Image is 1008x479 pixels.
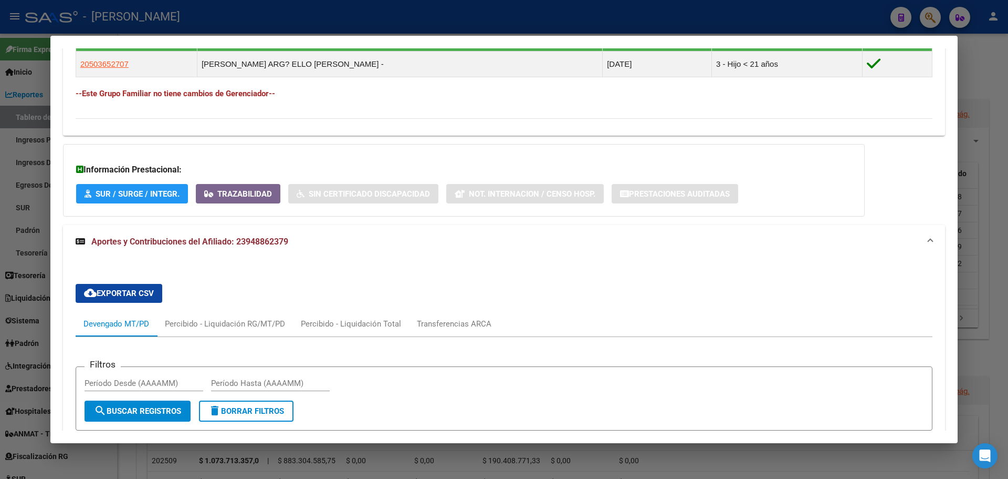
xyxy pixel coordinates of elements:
h3: Filtros [85,359,121,370]
span: Prestaciones Auditadas [629,189,730,199]
td: [DATE] [603,51,712,77]
button: Prestaciones Auditadas [612,184,738,203]
span: Exportar CSV [84,289,154,298]
button: Exportar CSV [76,284,162,303]
span: Aportes y Contribuciones del Afiliado: 23948862379 [91,237,288,247]
button: Not. Internacion / Censo Hosp. [446,184,604,203]
span: Sin Certificado Discapacidad [309,189,430,199]
h3: Información Prestacional: [76,164,852,176]
button: Buscar Registros [85,401,191,422]
span: Not. Internacion / Censo Hosp. [469,189,595,199]
td: [PERSON_NAME] ARG? ELLO [PERSON_NAME] - [197,51,602,77]
button: Trazabilidad [196,184,280,203]
button: SUR / SURGE / INTEGR. [76,184,188,203]
div: Open Intercom Messenger [972,443,997,468]
span: Trazabilidad [217,189,272,199]
div: Transferencias ARCA [417,318,491,330]
span: Borrar Filtros [208,406,284,416]
td: 3 - Hijo < 21 años [711,51,862,77]
button: Borrar Filtros [199,401,293,422]
mat-icon: search [94,404,107,417]
div: Percibido - Liquidación Total [301,318,401,330]
span: 20503652707 [80,59,129,68]
h4: --Este Grupo Familiar no tiene cambios de Gerenciador-- [76,88,932,99]
button: Sin Certificado Discapacidad [288,184,438,203]
mat-icon: cloud_download [84,287,97,299]
mat-expansion-panel-header: Aportes y Contribuciones del Afiliado: 23948862379 [63,225,945,259]
div: Percibido - Liquidación RG/MT/PD [165,318,285,330]
span: Buscar Registros [94,406,181,416]
div: Devengado MT/PD [83,318,149,330]
mat-icon: delete [208,404,221,417]
span: SUR / SURGE / INTEGR. [96,189,180,199]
